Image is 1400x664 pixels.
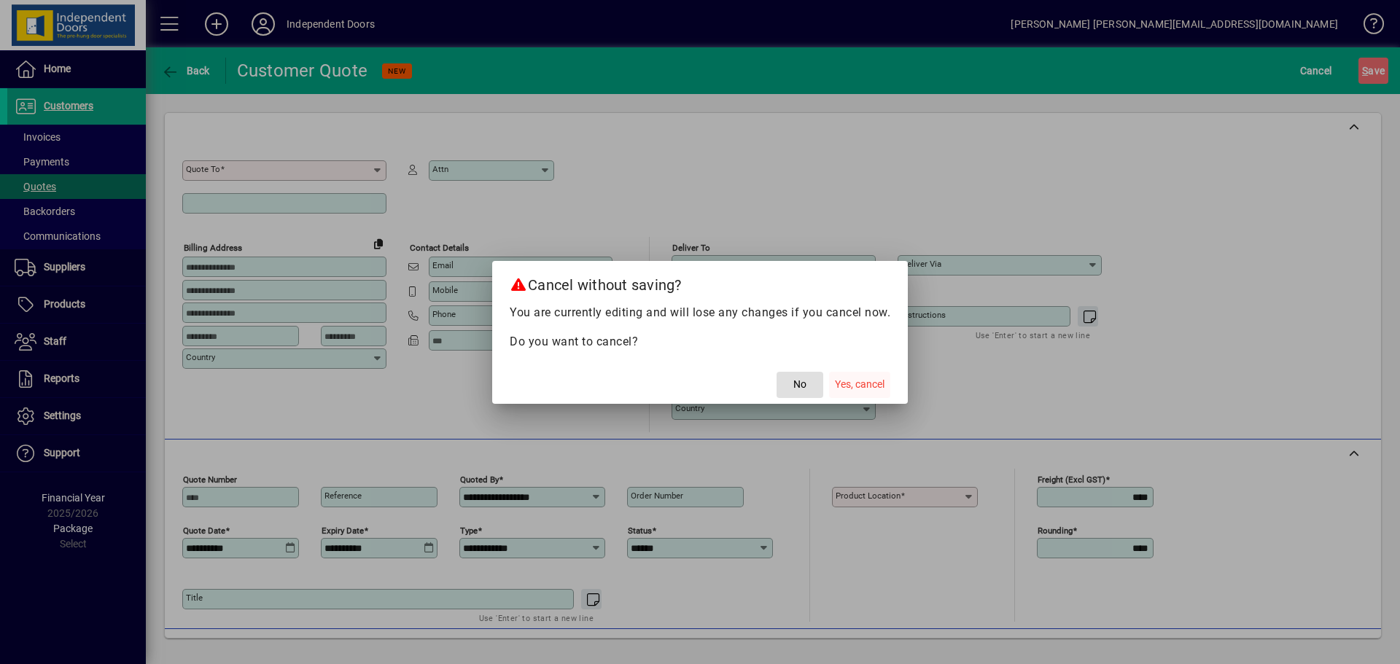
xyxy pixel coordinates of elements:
[777,372,823,398] button: No
[793,377,806,392] span: No
[492,261,908,303] h2: Cancel without saving?
[510,304,890,321] p: You are currently editing and will lose any changes if you cancel now.
[510,333,890,351] p: Do you want to cancel?
[835,377,884,392] span: Yes, cancel
[829,372,890,398] button: Yes, cancel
